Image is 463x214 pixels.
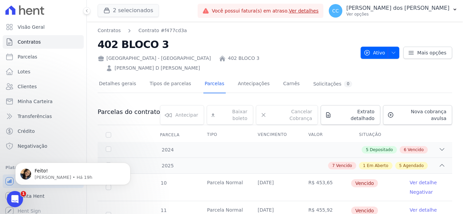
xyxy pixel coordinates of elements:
a: 402 BLOCO 3 [228,55,259,62]
a: Recebíveis [3,174,84,188]
div: 0 [344,81,352,87]
a: Detalhes gerais [98,75,138,93]
th: Tipo [199,128,249,142]
a: Ver detalhe [410,207,437,213]
a: Minha Carteira [3,95,84,108]
td: Parcela Normal [199,174,249,201]
a: Parcelas [203,75,226,93]
span: Vencido [408,147,424,153]
span: 5 [399,163,402,169]
span: 11 [160,208,167,213]
span: Vencido [351,179,378,187]
h2: 402 BLOCO 3 [98,37,355,52]
a: Ver detalhes [289,8,319,14]
a: Solicitações0 [312,75,354,93]
a: Mais opções [403,47,452,59]
span: 1 [363,163,366,169]
span: Negativação [18,143,47,149]
a: Nova cobrança avulsa [383,105,452,125]
iframe: Intercom notifications mensagem [5,148,141,196]
a: Parcelas [3,50,84,64]
a: Visão Geral [3,20,84,34]
a: Conta Hent [3,189,84,203]
a: Tipos de parcelas [148,75,193,93]
a: Crédito [3,124,84,138]
a: Transferências [3,110,84,123]
a: Contrato #f477cd3a [138,27,187,34]
nav: Breadcrumb [98,27,355,34]
span: Agendado [403,163,424,169]
td: R$ 453,65 [300,174,351,201]
div: Parcela [152,128,188,142]
span: 5 [366,147,368,153]
span: CC [332,8,339,13]
span: Mais opções [417,49,446,56]
span: Crédito [18,128,35,135]
a: Contratos [3,35,84,49]
span: Extrato detalhado [334,108,375,122]
p: Ver opções [346,11,449,17]
a: Extrato detalhado [321,105,380,125]
span: Lotes [18,68,31,75]
button: 2 selecionados [98,4,159,17]
h3: Parcelas do contrato [98,108,160,116]
td: [DATE] [249,174,300,201]
span: 6 [404,147,406,153]
a: Ver detalhe [410,179,437,186]
p: [PERSON_NAME] dos [PERSON_NAME] [346,5,449,11]
span: Em Aberto [367,163,388,169]
a: Carnês [282,75,301,93]
button: Ativo [361,47,400,59]
th: Situação [351,128,401,142]
span: Conta Hent [18,193,44,199]
span: Vencido [336,163,352,169]
a: Clientes [3,80,84,93]
nav: Breadcrumb [98,27,187,34]
a: Lotes [3,65,84,78]
div: Solicitações [313,81,352,87]
span: 10 [160,180,167,186]
span: Nova cobrança avulsa [397,108,446,122]
th: Valor [300,128,351,142]
span: Depositado [370,147,393,153]
a: Negativação [3,139,84,153]
iframe: Intercom live chat [7,191,23,207]
span: Ativo [364,47,385,59]
span: Transferências [18,113,52,120]
a: Contratos [98,27,121,34]
a: Negativar [410,189,433,195]
button: CC [PERSON_NAME] dos [PERSON_NAME] Ver opções [323,1,463,20]
span: Contratos [18,39,41,45]
a: Antecipações [237,75,271,93]
span: Visão Geral [18,24,45,30]
span: 1 [21,191,26,196]
span: Clientes [18,83,37,90]
span: Minha Carteira [18,98,53,105]
th: Vencimento [249,128,300,142]
span: 7 [332,163,335,169]
a: [PERSON_NAME] D [PERSON_NAME] [115,65,200,72]
div: [GEOGRAPHIC_DATA] - [GEOGRAPHIC_DATA] [98,55,211,62]
span: Parcelas [18,53,37,60]
span: Você possui fatura(s) em atraso. [212,7,319,15]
